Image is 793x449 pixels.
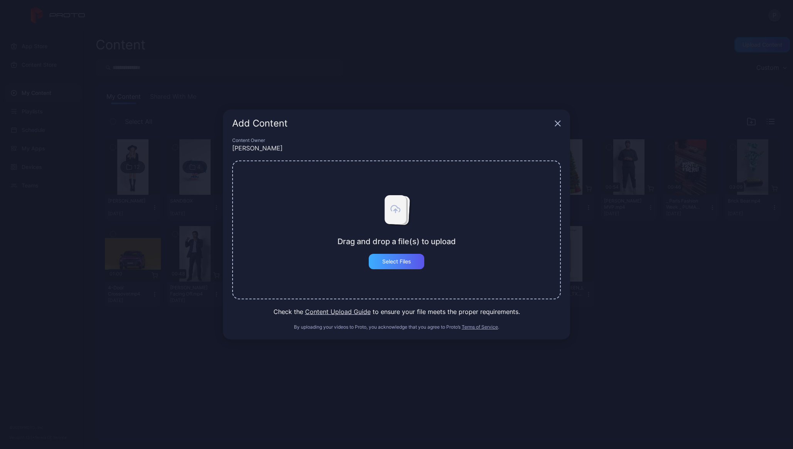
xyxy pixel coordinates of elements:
div: Content Owner [232,137,561,143]
div: Check the to ensure your file meets the proper requirements. [232,307,561,316]
div: Add Content [232,119,552,128]
div: Drag and drop a file(s) to upload [337,237,456,246]
button: Select Files [369,254,424,269]
div: [PERSON_NAME] [232,143,561,153]
div: By uploading your videos to Proto, you acknowledge that you agree to Proto’s . [232,324,561,330]
div: Select Files [382,258,411,265]
button: Content Upload Guide [305,307,371,316]
button: Terms of Service [462,324,498,330]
